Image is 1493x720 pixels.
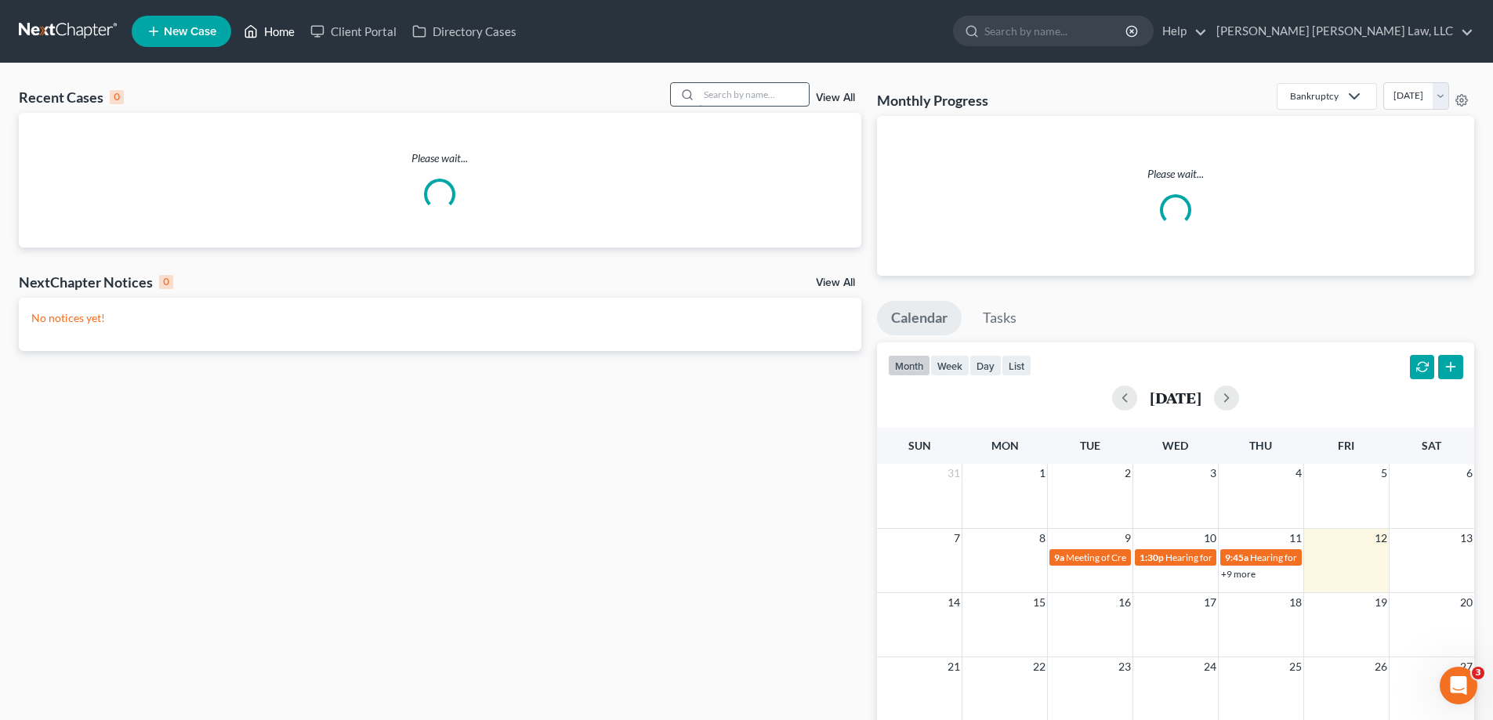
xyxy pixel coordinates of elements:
span: 10 [1202,529,1218,548]
span: 6 [1465,464,1474,483]
div: Recent Cases [19,88,124,107]
h3: Monthly Progress [877,91,988,110]
span: 9a [1054,552,1064,563]
a: Client Portal [303,17,404,45]
div: Bankruptcy [1290,89,1339,103]
a: Directory Cases [404,17,524,45]
span: 23 [1117,657,1132,676]
span: 2 [1123,464,1132,483]
span: 8 [1038,529,1047,548]
span: 22 [1031,657,1047,676]
span: Sat [1422,439,1441,452]
div: NextChapter Notices [19,273,173,291]
span: 9:45a [1225,552,1248,563]
span: Hearing for [PERSON_NAME] [1165,552,1288,563]
span: 18 [1288,593,1303,612]
a: Help [1154,17,1207,45]
span: 4 [1294,464,1303,483]
span: 1:30p [1140,552,1164,563]
span: 5 [1379,464,1389,483]
span: Fri [1338,439,1354,452]
span: 25 [1288,657,1303,676]
button: week [930,355,969,376]
span: 14 [946,593,962,612]
span: 3 [1209,464,1218,483]
h2: [DATE] [1150,389,1201,406]
span: 9 [1123,529,1132,548]
span: New Case [164,26,216,38]
iframe: Intercom live chat [1440,667,1477,704]
input: Search by name... [984,16,1128,45]
span: Tue [1080,439,1100,452]
a: Calendar [877,301,962,335]
a: [PERSON_NAME] [PERSON_NAME] Law, LLC [1209,17,1473,45]
a: +9 more [1221,568,1256,580]
span: Meeting of Creditors for [PERSON_NAME] [1066,552,1240,563]
span: 12 [1373,529,1389,548]
span: 15 [1031,593,1047,612]
button: list [1002,355,1031,376]
a: Home [236,17,303,45]
span: 20 [1459,593,1474,612]
span: 21 [946,657,962,676]
span: Mon [991,439,1019,452]
div: 0 [159,275,173,289]
span: 17 [1202,593,1218,612]
span: 3 [1472,667,1484,679]
span: Hearing for [PERSON_NAME] & [PERSON_NAME] [1250,552,1455,563]
a: Tasks [969,301,1031,335]
a: View All [816,92,855,103]
span: 31 [946,464,962,483]
span: 11 [1288,529,1303,548]
span: 24 [1202,657,1218,676]
span: 7 [952,529,962,548]
span: 26 [1373,657,1389,676]
span: Thu [1249,439,1272,452]
span: 27 [1459,657,1474,676]
span: 19 [1373,593,1389,612]
div: 0 [110,90,124,104]
p: Please wait... [19,150,861,166]
input: Search by name... [699,83,809,106]
button: day [969,355,1002,376]
p: No notices yet! [31,310,849,326]
a: View All [816,277,855,288]
span: Wed [1162,439,1188,452]
span: Sun [908,439,931,452]
span: 16 [1117,593,1132,612]
p: Please wait... [890,166,1462,182]
button: month [888,355,930,376]
span: 13 [1459,529,1474,548]
span: 1 [1038,464,1047,483]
